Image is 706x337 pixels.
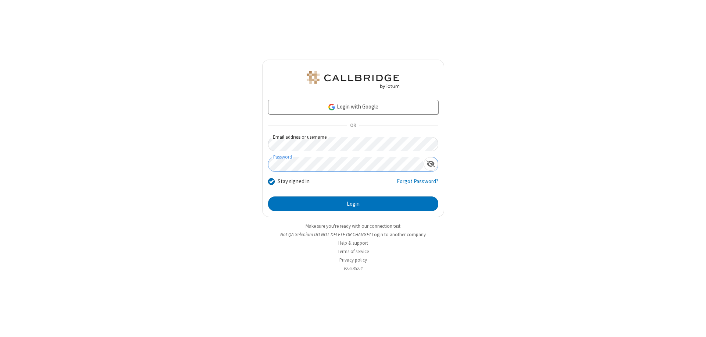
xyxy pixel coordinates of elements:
div: Show password [424,157,438,171]
img: google-icon.png [328,103,336,111]
label: Stay signed in [278,177,310,186]
span: OR [347,121,359,131]
a: Forgot Password? [397,177,438,191]
button: Login to another company [372,231,426,238]
input: Password [268,157,424,171]
img: QA Selenium DO NOT DELETE OR CHANGE [305,71,401,89]
input: Email address or username [268,137,438,151]
li: Not QA Selenium DO NOT DELETE OR CHANGE? [262,231,444,238]
a: Help & support [338,240,368,246]
a: Login with Google [268,100,438,114]
a: Make sure you're ready with our connection test [306,223,400,229]
li: v2.6.352.4 [262,265,444,272]
a: Privacy policy [339,257,367,263]
button: Login [268,196,438,211]
a: Terms of service [338,248,369,255]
